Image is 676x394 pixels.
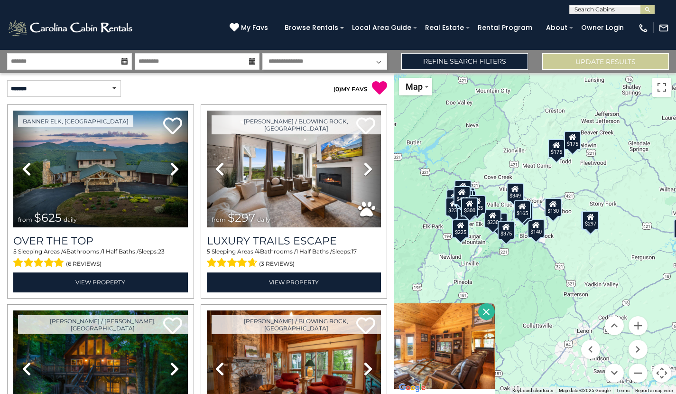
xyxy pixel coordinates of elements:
[333,85,341,93] span: ( )
[352,248,357,255] span: 17
[66,258,102,270] span: (6 reviews)
[207,248,210,255] span: 5
[548,139,565,158] div: $175
[469,195,486,214] div: $625
[102,248,139,255] span: 1 Half Baths /
[453,219,470,238] div: $225
[353,303,495,389] img: Rest at Mountain Crest
[257,216,270,223] span: daily
[212,216,226,223] span: from
[241,23,268,33] span: My Favs
[397,382,428,394] a: Open this area in Google Maps (opens a new window)
[461,197,478,216] div: $300
[63,248,66,255] span: 4
[629,364,648,383] button: Zoom out
[616,388,630,393] a: Terms (opens in new tab)
[207,235,381,247] a: Luxury Trails Escape
[397,382,428,394] img: Google
[207,111,381,227] img: thumbnail_168695581.jpeg
[64,216,77,223] span: daily
[296,248,332,255] span: 1 Half Baths /
[512,387,553,394] button: Keyboard shortcuts
[635,388,673,393] a: Report a map error
[7,19,135,38] img: White-1-2.png
[13,111,188,227] img: thumbnail_167153549.jpeg
[582,211,599,230] div: $297
[658,23,669,33] img: mail-regular-white.png
[541,20,572,35] a: About
[13,272,188,292] a: View Property
[212,315,381,334] a: [PERSON_NAME] / Blowing Rock, [GEOGRAPHIC_DATA]
[230,23,270,33] a: My Favs
[478,303,495,320] button: Close
[347,20,416,35] a: Local Area Guide
[207,247,381,270] div: Sleeping Areas / Bathrooms / Sleeps:
[401,53,528,70] a: Refine Search Filters
[559,388,611,393] span: Map data ©2025 Google
[507,183,524,202] div: $349
[420,20,469,35] a: Real Estate
[473,20,537,35] a: Rental Program
[256,248,260,255] span: 4
[514,200,531,219] div: $165
[457,202,474,221] div: $185
[629,340,648,359] button: Move right
[528,219,545,238] div: $140
[207,272,381,292] a: View Property
[454,180,472,199] div: $125
[406,82,423,92] span: Map
[629,316,648,335] button: Zoom in
[335,85,339,93] span: 0
[638,23,648,33] img: phone-regular-white.png
[228,211,255,225] span: $297
[13,248,17,255] span: 5
[333,85,368,93] a: (0)MY FAVS
[484,209,501,228] div: $230
[212,115,381,134] a: [PERSON_NAME] / Blowing Rock, [GEOGRAPHIC_DATA]
[454,186,471,205] div: $425
[581,340,600,359] button: Move left
[545,198,562,217] div: $130
[163,116,182,137] a: Add to favorites
[18,216,32,223] span: from
[280,20,343,35] a: Browse Rentals
[399,78,432,95] button: Change map style
[652,364,671,383] button: Map camera controls
[259,258,295,270] span: (3 reviews)
[446,189,463,208] div: $290
[445,197,463,216] div: $230
[158,248,165,255] span: 23
[13,247,188,270] div: Sleeping Areas / Bathrooms / Sleeps:
[605,316,624,335] button: Move up
[564,131,581,150] div: $175
[498,221,515,240] div: $375
[34,211,62,225] span: $625
[13,235,188,247] a: Over The Top
[652,78,671,97] button: Toggle fullscreen view
[18,315,188,334] a: [PERSON_NAME] / [PERSON_NAME], [GEOGRAPHIC_DATA]
[18,115,133,127] a: Banner Elk, [GEOGRAPHIC_DATA]
[605,364,624,383] button: Move down
[542,53,669,70] button: Update Results
[576,20,629,35] a: Owner Login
